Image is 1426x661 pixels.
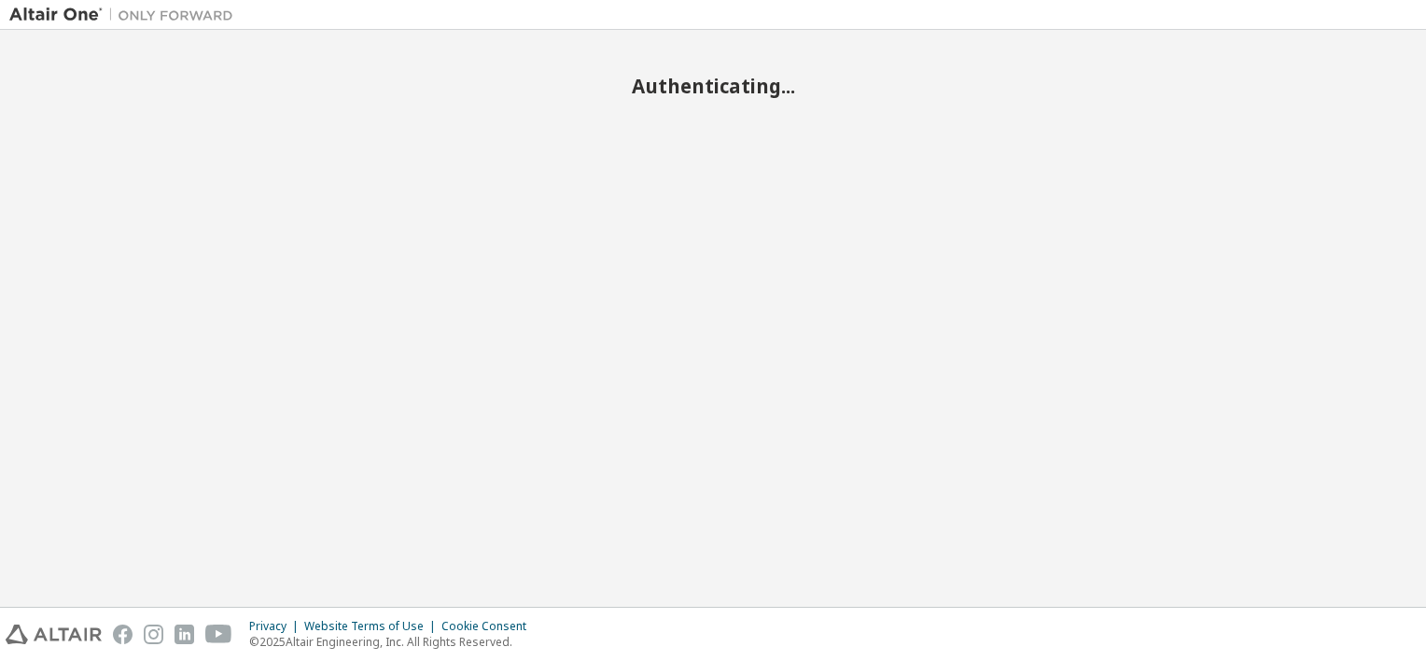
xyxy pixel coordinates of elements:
[9,74,1417,98] h2: Authenticating...
[113,625,133,644] img: facebook.svg
[441,619,538,634] div: Cookie Consent
[175,625,194,644] img: linkedin.svg
[304,619,441,634] div: Website Terms of Use
[144,625,163,644] img: instagram.svg
[9,6,243,24] img: Altair One
[249,634,538,650] p: © 2025 Altair Engineering, Inc. All Rights Reserved.
[6,625,102,644] img: altair_logo.svg
[249,619,304,634] div: Privacy
[205,625,232,644] img: youtube.svg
